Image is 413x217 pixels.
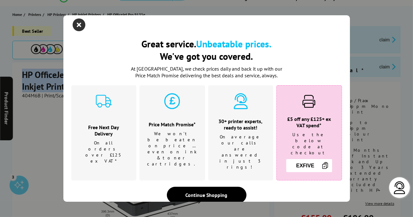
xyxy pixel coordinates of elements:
img: expert-cyan.svg [233,93,249,109]
h3: Price Match Promise* [147,121,197,128]
img: price-promise-cyan.svg [164,93,180,109]
p: On average our calls are answered in just 3 rings! [216,134,265,170]
img: delivery-cyan.svg [96,93,112,109]
p: Use the below code at checkout [285,132,334,156]
img: Copy Icon [321,162,329,169]
p: At [GEOGRAPHIC_DATA], we check prices daily and back it up with our Price Match Promise deliverin... [127,66,286,79]
h2: Great service. We've got you covered. [71,38,342,62]
h3: 30+ printer experts, ready to assist! [216,118,265,131]
div: Continue Shopping [167,187,246,203]
h3: £5 off any £125+ ex VAT spend* [285,116,334,129]
button: close modal [75,20,84,30]
p: On all orders over £125 ex VAT* [79,140,128,164]
b: Unbeatable prices. [196,38,272,50]
img: user-headset-light.svg [393,181,406,194]
p: We won't be beaten on price …even on ink & toner cartridges. [147,131,197,167]
h3: Free Next Day Delivery [79,124,128,137]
